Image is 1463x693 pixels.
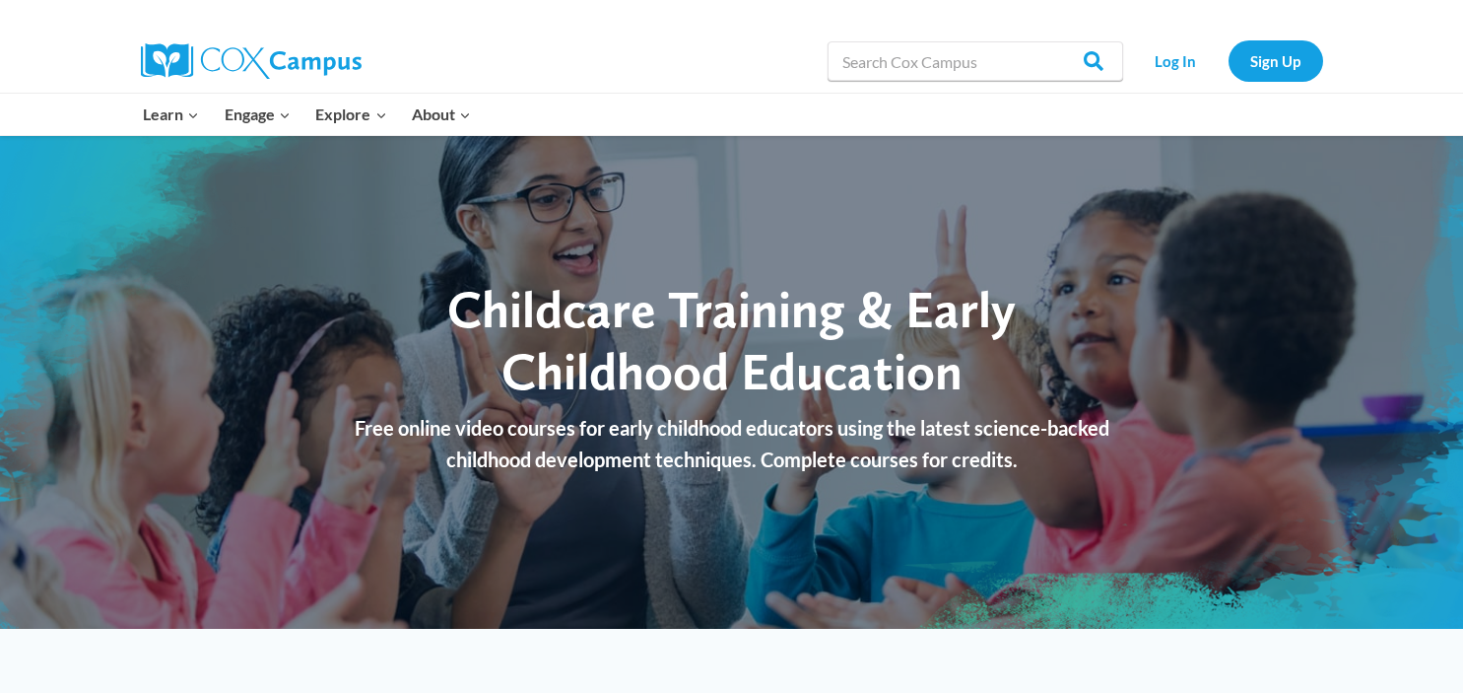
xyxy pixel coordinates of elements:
span: About [412,102,471,127]
nav: Primary Navigation [131,94,484,135]
span: Childcare Training & Early Childhood Education [447,278,1016,401]
input: Search Cox Campus [828,41,1123,81]
p: Free online video courses for early childhood educators using the latest science-backed childhood... [333,412,1131,475]
img: Cox Campus [141,43,362,79]
span: Engage [225,102,291,127]
span: Explore [315,102,386,127]
a: Log In [1133,40,1219,81]
nav: Secondary Navigation [1133,40,1323,81]
span: Learn [143,102,199,127]
a: Sign Up [1229,40,1323,81]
